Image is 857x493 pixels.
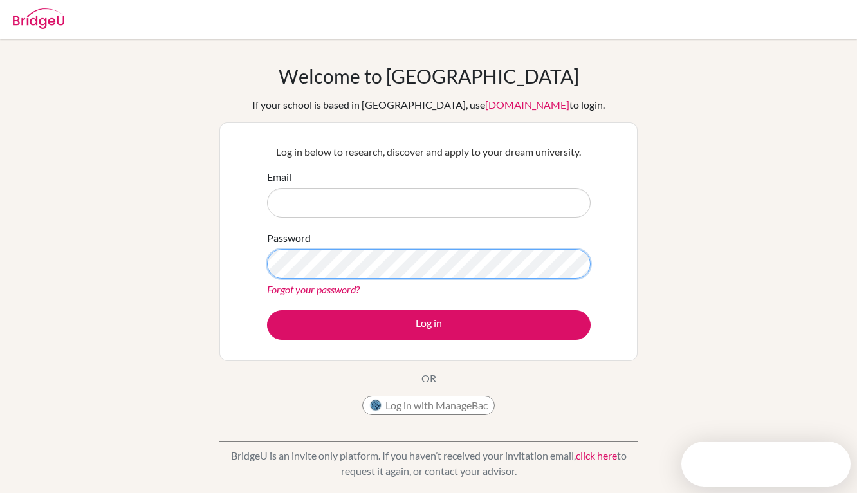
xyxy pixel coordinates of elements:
[252,97,605,113] div: If your school is based in [GEOGRAPHIC_DATA], use to login.
[813,449,844,480] iframe: Intercom live chat
[279,64,579,88] h1: Welcome to [GEOGRAPHIC_DATA]
[267,144,591,160] p: Log in below to research, discover and apply to your dream university.
[485,98,569,111] a: [DOMAIN_NAME]
[576,449,617,461] a: click here
[267,283,360,295] a: Forgot your password?
[362,396,495,415] button: Log in with ManageBac
[267,169,291,185] label: Email
[219,448,638,479] p: BridgeU is an invite only platform. If you haven’t received your invitation email, to request it ...
[267,310,591,340] button: Log in
[13,8,64,29] img: Bridge-U
[421,371,436,386] p: OR
[267,230,311,246] label: Password
[681,442,851,487] iframe: Intercom live chat 发现启动器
